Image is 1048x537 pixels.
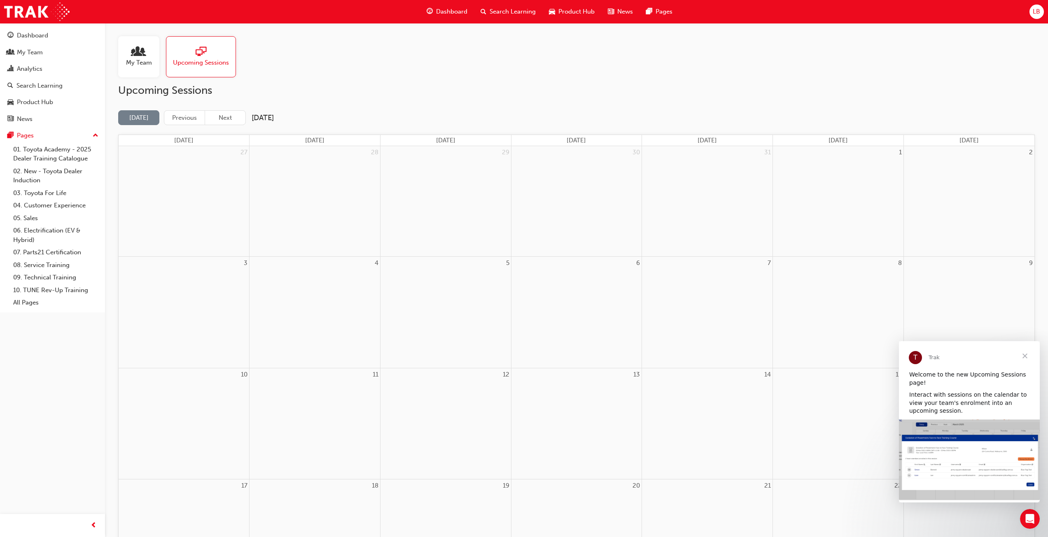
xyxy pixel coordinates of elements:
[16,81,63,91] div: Search Learning
[196,46,206,58] span: sessionType_ONLINE_URL-icon
[504,257,511,270] a: August 5, 2025
[370,479,380,492] a: August 18, 2025
[10,199,102,212] a: 04. Customer Experience
[3,112,102,127] a: News
[7,132,14,139] span: pages-icon
[899,341,1040,502] iframe: Intercom live chat message
[380,368,511,479] td: August 12, 2025
[3,26,102,128] button: DashboardMy TeamAnalyticsSearch LearningProduct HubNews
[511,368,642,479] td: August 13, 2025
[7,32,14,40] span: guage-icon
[173,58,229,67] span: Upcoming Sessions
[1027,257,1034,270] a: August 9, 2025
[894,368,903,381] a: August 15, 2025
[118,36,166,77] a: My Team
[632,368,642,381] a: August 13, 2025
[126,58,152,67] span: My Team
[380,146,511,256] td: July 29, 2025
[565,135,588,146] a: Wednesday
[17,131,34,140] div: Pages
[773,368,904,479] td: August 15, 2025
[542,3,601,20] a: car-iconProduct Hub
[373,257,380,270] a: August 4, 2025
[369,146,380,159] a: July 28, 2025
[829,137,848,144] span: [DATE]
[239,368,249,381] a: August 10, 2025
[903,146,1034,256] td: August 2, 2025
[7,116,14,123] span: news-icon
[827,135,850,146] a: Friday
[481,7,486,17] span: search-icon
[427,7,433,17] span: guage-icon
[436,137,455,144] span: [DATE]
[698,137,717,144] span: [DATE]
[617,7,633,16] span: News
[7,49,14,56] span: people-icon
[17,98,53,107] div: Product Hub
[3,61,102,77] a: Analytics
[17,114,33,124] div: News
[250,257,380,368] td: August 4, 2025
[173,135,195,146] a: Sunday
[567,137,586,144] span: [DATE]
[1033,7,1040,16] span: LB
[10,259,102,272] a: 08. Service Training
[474,3,542,20] a: search-iconSearch Learning
[631,479,642,492] a: August 20, 2025
[958,135,980,146] a: Saturday
[119,368,250,479] td: August 10, 2025
[250,146,380,256] td: July 28, 2025
[371,368,380,381] a: August 11, 2025
[549,7,555,17] span: car-icon
[773,146,904,256] td: August 1, 2025
[766,257,773,270] a: August 7, 2025
[646,7,652,17] span: pages-icon
[763,146,773,159] a: July 31, 2025
[242,257,249,270] a: August 3, 2025
[250,368,380,479] td: August 11, 2025
[773,257,904,368] td: August 8, 2025
[10,143,102,165] a: 01. Toyota Academy - 2025 Dealer Training Catalogue
[903,257,1034,368] td: August 9, 2025
[10,246,102,259] a: 07. Parts21 Certification
[17,48,43,57] div: My Team
[3,95,102,110] a: Product Hub
[501,479,511,492] a: August 19, 2025
[17,64,42,74] div: Analytics
[239,146,249,159] a: July 27, 2025
[4,2,70,21] img: Trak
[511,257,642,368] td: August 6, 2025
[642,146,773,256] td: July 31, 2025
[305,137,324,144] span: [DATE]
[490,7,536,16] span: Search Learning
[10,296,102,309] a: All Pages
[640,3,679,20] a: pages-iconPages
[897,146,903,159] a: August 1, 2025
[642,257,773,368] td: August 7, 2025
[511,146,642,256] td: July 30, 2025
[119,257,250,368] td: August 3, 2025
[896,257,903,270] a: August 8, 2025
[7,65,14,73] span: chart-icon
[656,7,672,16] span: Pages
[959,137,979,144] span: [DATE]
[3,45,102,60] a: My Team
[893,479,903,492] a: August 22, 2025
[118,84,1035,97] h2: Upcoming Sessions
[10,212,102,225] a: 05. Sales
[436,7,467,16] span: Dashboard
[696,135,719,146] a: Thursday
[3,128,102,143] button: Pages
[10,165,102,187] a: 02. New - Toyota Dealer Induction
[601,3,640,20] a: news-iconNews
[17,31,48,40] div: Dashboard
[10,284,102,297] a: 10. TUNE Rev-Up Training
[205,110,246,126] button: Next
[558,7,595,16] span: Product Hub
[174,137,194,144] span: [DATE]
[303,135,326,146] a: Monday
[10,271,102,284] a: 09. Technical Training
[1029,5,1044,19] button: LB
